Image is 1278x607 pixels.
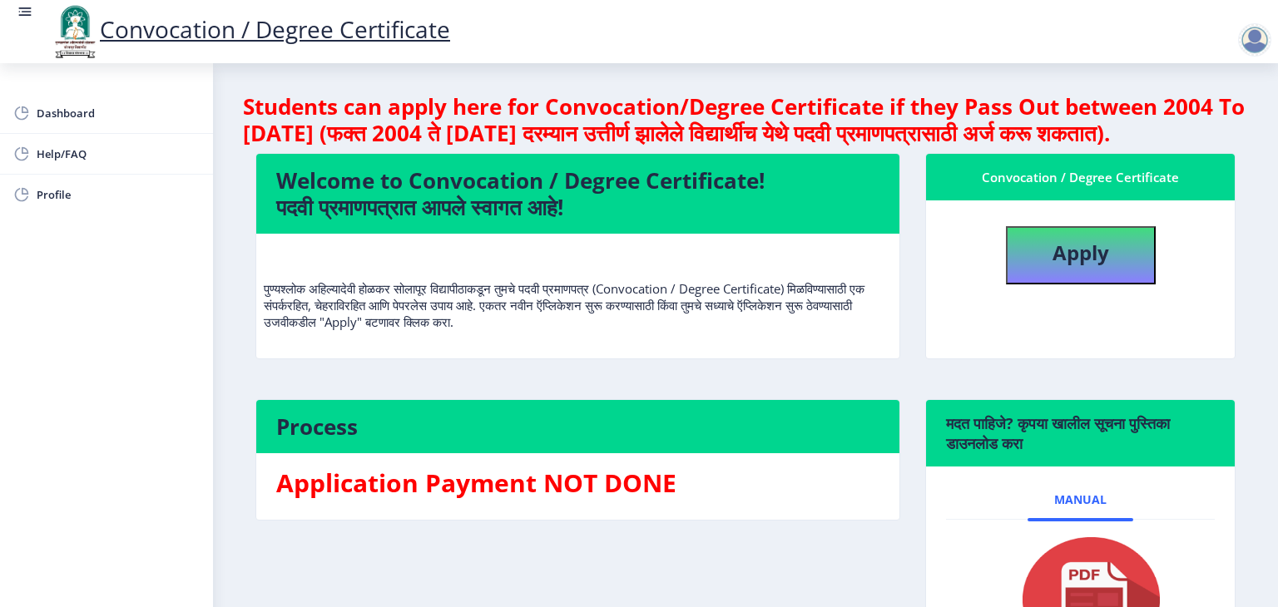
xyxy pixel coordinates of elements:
[1054,493,1107,506] span: Manual
[50,13,450,45] a: Convocation / Degree Certificate
[50,3,100,60] img: logo
[264,247,892,330] p: पुण्यश्लोक अहिल्यादेवी होळकर सोलापूर विद्यापीठाकडून तुमचे पदवी प्रमाणपत्र (Convocation / Degree C...
[1006,226,1156,284] button: Apply
[276,413,879,440] h4: Process
[276,466,879,500] h3: Application Payment NOT DONE
[37,185,200,205] span: Profile
[946,413,1215,453] h6: मदत पाहिजे? कृपया खालील सूचना पुस्तिका डाउनलोड करा
[1028,480,1133,520] a: Manual
[243,93,1248,146] h4: Students can apply here for Convocation/Degree Certificate if they Pass Out between 2004 To [DATE...
[37,144,200,164] span: Help/FAQ
[1053,239,1109,266] b: Apply
[276,167,879,220] h4: Welcome to Convocation / Degree Certificate! पदवी प्रमाणपत्रात आपले स्वागत आहे!
[37,103,200,123] span: Dashboard
[946,167,1215,187] div: Convocation / Degree Certificate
